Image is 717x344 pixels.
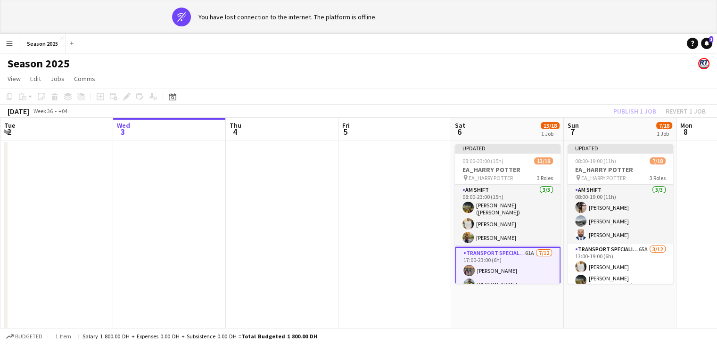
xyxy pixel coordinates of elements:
[568,144,673,152] div: Updated
[469,174,513,181] span: EA_HARRY POTTER
[115,126,130,137] span: 3
[26,73,45,85] a: Edit
[8,74,21,83] span: View
[568,144,673,284] app-job-card: Updated08:00-19:00 (11h)7/18EA_HARRY POTTER EA_HARRY POTTER3 RolesAM SHIFT3/308:00-19:00 (11h)[PE...
[541,122,560,129] span: 13/18
[8,106,29,116] div: [DATE]
[8,57,70,71] h1: Season 2025
[455,165,560,174] h3: EA_HARRY POTTER
[58,107,67,115] div: +04
[4,121,15,130] span: Tue
[52,333,74,340] span: 1 item
[462,157,503,164] span: 08:00-23:00 (15h)
[656,122,672,129] span: 7/18
[534,157,553,164] span: 13/18
[453,126,465,137] span: 6
[30,74,41,83] span: Edit
[82,333,317,340] div: Salary 1 800.00 DH + Expenses 0.00 DH + Subsistence 0.00 DH =
[568,165,673,174] h3: EA_HARRY POTTER
[537,174,553,181] span: 3 Roles
[70,73,99,85] a: Comms
[3,126,15,137] span: 2
[341,126,350,137] span: 5
[575,157,616,164] span: 08:00-19:00 (11h)
[650,157,666,164] span: 7/18
[241,333,317,340] span: Total Budgeted 1 800.00 DH
[5,331,44,342] button: Budgeted
[47,73,68,85] a: Jobs
[15,333,42,340] span: Budgeted
[455,185,560,247] app-card-role: AM SHIFT3/308:00-23:00 (15h)[PERSON_NAME] ([PERSON_NAME])[PERSON_NAME][PERSON_NAME]
[342,121,350,130] span: Fri
[701,38,712,49] a: 1
[50,74,65,83] span: Jobs
[19,34,66,53] button: Season 2025
[455,121,465,130] span: Sat
[679,126,692,137] span: 8
[568,185,673,244] app-card-role: AM SHIFT3/308:00-19:00 (11h)[PERSON_NAME][PERSON_NAME][PERSON_NAME]
[709,36,713,42] span: 1
[698,58,709,69] app-user-avatar: ROAD TRANSIT
[568,121,579,130] span: Sun
[230,121,241,130] span: Thu
[650,174,666,181] span: 3 Roles
[31,107,55,115] span: Week 36
[228,126,241,137] span: 4
[455,144,560,284] app-job-card: Updated08:00-23:00 (15h)13/18EA_HARRY POTTER EA_HARRY POTTER3 RolesAM SHIFT3/308:00-23:00 (15h)[P...
[74,74,95,83] span: Comms
[680,121,692,130] span: Mon
[4,73,25,85] a: View
[657,130,672,137] div: 1 Job
[566,126,579,137] span: 7
[455,144,560,152] div: Updated
[541,130,559,137] div: 1 Job
[581,174,626,181] span: EA_HARRY POTTER
[117,121,130,130] span: Wed
[198,13,377,21] div: You have lost connection to the internet. The platform is offline.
